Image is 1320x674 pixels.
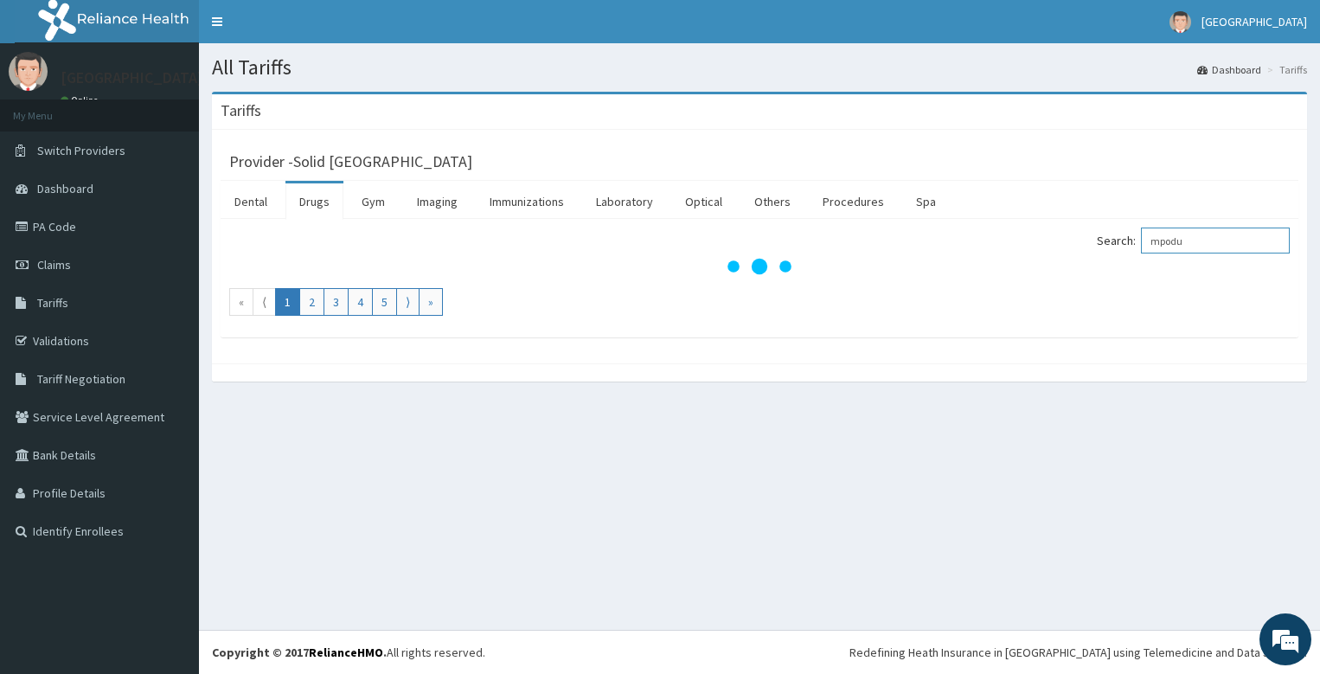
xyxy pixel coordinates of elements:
a: Imaging [403,183,471,220]
div: Redefining Heath Insurance in [GEOGRAPHIC_DATA] using Telemedicine and Data Science! [849,644,1307,661]
a: Others [740,183,804,220]
textarea: Type your message and hit 'Enter' [9,472,330,533]
p: [GEOGRAPHIC_DATA] [61,70,203,86]
li: Tariffs [1263,62,1307,77]
img: User Image [1169,11,1191,33]
footer: All rights reserved. [199,630,1320,674]
a: Immunizations [476,183,578,220]
span: Dashboard [37,181,93,196]
a: Dental [221,183,281,220]
h3: Provider - Solid [GEOGRAPHIC_DATA] [229,154,472,170]
img: d_794563401_company_1708531726252_794563401 [32,87,70,130]
a: Online [61,94,102,106]
a: Procedures [809,183,898,220]
a: Dashboard [1197,62,1261,77]
label: Search: [1097,228,1290,254]
a: Go to first page [229,288,253,316]
strong: Copyright © 2017 . [212,645,387,660]
a: Go to last page [419,288,443,316]
a: Go to page number 1 [275,288,300,316]
input: Search: [1141,228,1290,254]
a: Go to page number 5 [372,288,397,316]
a: Go to page number 4 [348,288,373,316]
span: Claims [37,257,71,273]
svg: audio-loading [725,232,794,301]
a: Go to page number 2 [299,288,324,316]
div: Chat with us now [90,97,291,119]
a: RelianceHMO [309,645,383,660]
span: Tariffs [37,295,68,311]
span: We're online! [100,218,239,393]
h1: All Tariffs [212,56,1307,79]
a: Optical [671,183,736,220]
h3: Tariffs [221,103,261,119]
a: Go to page number 3 [324,288,349,316]
a: Drugs [285,183,343,220]
span: Switch Providers [37,143,125,158]
span: Tariff Negotiation [37,371,125,387]
div: Minimize live chat window [284,9,325,50]
a: Go to next page [396,288,420,316]
a: Gym [348,183,399,220]
a: Spa [902,183,950,220]
a: Laboratory [582,183,667,220]
a: Go to previous page [253,288,276,316]
span: [GEOGRAPHIC_DATA] [1201,14,1307,29]
img: User Image [9,52,48,91]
